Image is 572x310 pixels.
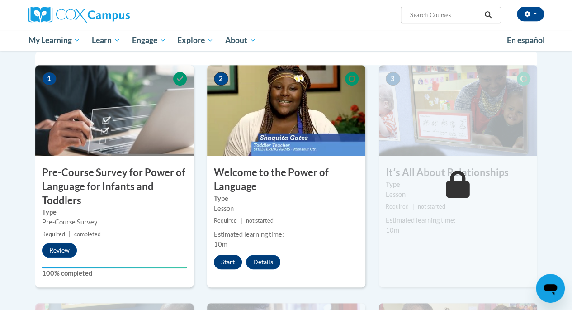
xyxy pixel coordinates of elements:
[214,194,359,204] label: Type
[171,30,219,51] a: Explore
[481,10,495,20] button: Search
[177,35,213,46] span: Explore
[28,7,130,23] img: Cox Campus
[214,255,242,269] button: Start
[35,65,194,156] img: Course Image
[379,65,537,156] img: Course Image
[42,207,187,217] label: Type
[42,268,187,278] label: 100% completed
[42,243,77,258] button: Review
[92,35,120,46] span: Learn
[386,180,530,190] label: Type
[214,72,228,86] span: 2
[386,190,530,200] div: Lesson
[42,231,65,238] span: Required
[241,217,242,224] span: |
[386,203,409,210] span: Required
[386,226,399,234] span: 10m
[386,72,400,86] span: 3
[418,203,445,210] span: not started
[409,10,481,20] input: Search Courses
[412,203,414,210] span: |
[42,72,57,86] span: 1
[132,35,166,46] span: Engage
[225,35,256,46] span: About
[507,35,545,45] span: En español
[379,166,537,180] h3: Itʹs All About Relationships
[207,65,365,156] img: Course Image
[69,231,71,238] span: |
[214,204,359,214] div: Lesson
[22,30,551,51] div: Main menu
[246,255,280,269] button: Details
[214,240,227,248] span: 10m
[501,31,551,50] a: En español
[86,30,126,51] a: Learn
[42,217,187,227] div: Pre-Course Survey
[214,217,237,224] span: Required
[126,30,172,51] a: Engage
[74,231,101,238] span: completed
[386,215,530,225] div: Estimated learning time:
[219,30,262,51] a: About
[214,229,359,239] div: Estimated learning time:
[23,30,86,51] a: My Learning
[246,217,274,224] span: not started
[35,166,194,207] h3: Pre-Course Survey for Power of Language for Infants and Toddlers
[536,274,565,303] iframe: Button to launch messaging window
[28,35,80,46] span: My Learning
[42,267,187,268] div: Your progress
[207,166,365,194] h3: Welcome to the Power of Language
[517,7,544,21] button: Account Settings
[28,7,191,23] a: Cox Campus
